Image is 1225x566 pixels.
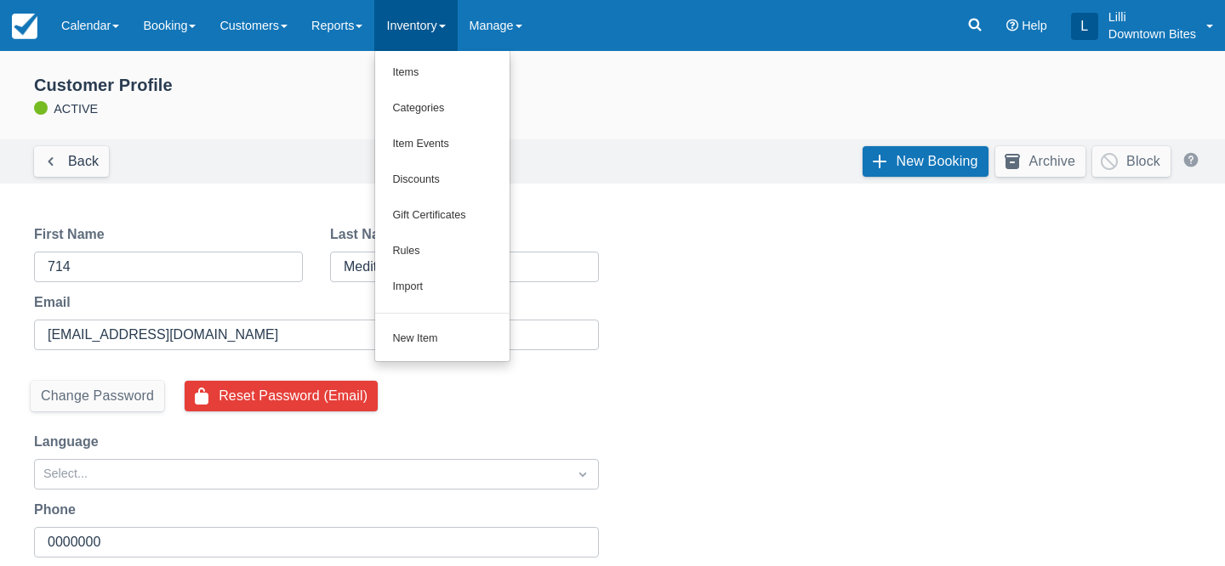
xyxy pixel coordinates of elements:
div: L [1071,13,1098,40]
a: Discounts [375,162,510,198]
button: Block [1092,146,1171,177]
label: Last Name [330,224,406,245]
a: Gift Certificates [375,198,510,234]
div: Select... [43,465,559,484]
p: Lilli [1108,8,1196,25]
button: Reset Password (Email) [185,381,378,411]
label: Phone [34,500,83,520]
a: New Booking [863,146,989,177]
button: Archive [995,146,1085,177]
a: Items [375,55,510,91]
button: Change Password [31,381,164,411]
img: checkfront-main-nav-mini-logo.png [12,14,37,39]
span: Help [1022,19,1047,32]
a: Categories [375,91,510,127]
a: Rules [375,234,510,269]
a: Item Events [375,127,510,162]
ul: Inventory [374,51,510,362]
a: Back [34,146,109,177]
div: ACTIVE [14,75,1211,119]
span: Dropdown icon [574,466,591,483]
a: New Item [375,321,510,357]
a: Import [375,269,510,305]
p: Downtown Bites [1108,25,1196,42]
i: Help [1006,20,1018,31]
label: Language [34,432,105,452]
label: First Name [34,224,111,245]
div: Customer Profile [34,75,1211,96]
label: Email [34,292,77,313]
